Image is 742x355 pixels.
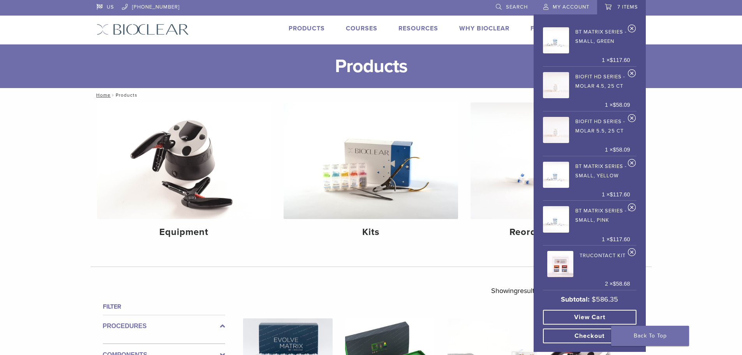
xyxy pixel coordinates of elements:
[103,321,225,331] label: Procedures
[491,283,538,299] p: Showing results
[617,4,638,10] span: 7 items
[610,191,630,198] bdi: 117.60
[547,251,573,277] img: TruContact Kit
[543,162,569,188] img: BT Matrix Series - Small, Yellow
[610,236,613,242] span: $
[543,25,630,53] a: BT Matrix Series - Small, Green
[613,102,630,108] bdi: 58.09
[613,281,616,287] span: $
[602,56,630,65] span: 1 ×
[610,57,613,63] span: $
[628,159,636,170] a: Remove BT Matrix Series - Small, Yellow from cart
[91,88,652,102] nav: Products
[284,102,458,244] a: Kits
[628,203,636,215] a: Remove BT Matrix Series - Small, Pink from cart
[613,147,630,153] bdi: 58.09
[290,225,452,239] h4: Kits
[97,102,271,244] a: Equipment
[561,295,590,304] strong: Subtotal:
[602,191,630,199] span: 1 ×
[628,69,636,81] a: Remove Biofit HD Series - Molar 4.5, 25 ct from cart
[471,102,645,244] a: Reorder Components
[613,102,616,108] span: $
[543,206,569,232] img: BT Matrix Series - Small, Pink
[543,117,569,143] img: Biofit HD Series - Molar 5.5, 25 ct
[613,147,616,153] span: $
[531,25,582,32] a: Find A Doctor
[111,93,116,97] span: /
[94,92,111,98] a: Home
[459,25,509,32] a: Why Bioclear
[553,4,589,10] span: My Account
[610,236,630,242] bdi: 117.60
[506,4,528,10] span: Search
[543,115,630,143] a: Biofit HD Series - Molar 5.5, 25 ct
[592,295,618,304] bdi: 586.35
[97,102,271,219] img: Equipment
[605,280,630,288] span: 2 ×
[289,25,325,32] a: Products
[346,25,377,32] a: Courses
[605,101,630,110] span: 1 ×
[97,24,189,35] img: Bioclear
[628,114,636,125] a: Remove Biofit HD Series - Molar 5.5, 25 ct from cart
[602,235,630,244] span: 1 ×
[471,102,645,219] img: Reorder Components
[477,225,639,239] h4: Reorder Components
[605,146,630,154] span: 1 ×
[547,249,626,277] a: TruContact Kit
[543,310,636,325] a: View cart
[284,102,458,219] img: Kits
[610,191,613,198] span: $
[103,225,265,239] h4: Equipment
[543,159,630,188] a: BT Matrix Series - Small, Yellow
[103,302,225,311] h4: Filter
[543,329,636,343] a: Checkout
[398,25,438,32] a: Resources
[610,57,630,63] bdi: 117.60
[543,70,630,98] a: Biofit HD Series - Molar 4.5, 25 ct
[628,24,636,36] a: Remove BT Matrix Series - Small, Green from cart
[613,281,630,287] bdi: 58.68
[592,295,596,304] span: $
[543,72,569,98] img: Biofit HD Series - Molar 4.5, 25 ct
[543,204,630,232] a: BT Matrix Series - Small, Pink
[543,27,569,53] img: BT Matrix Series - Small, Green
[628,248,636,260] a: Remove TruContact Kit from cart
[611,326,689,346] a: Back To Top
